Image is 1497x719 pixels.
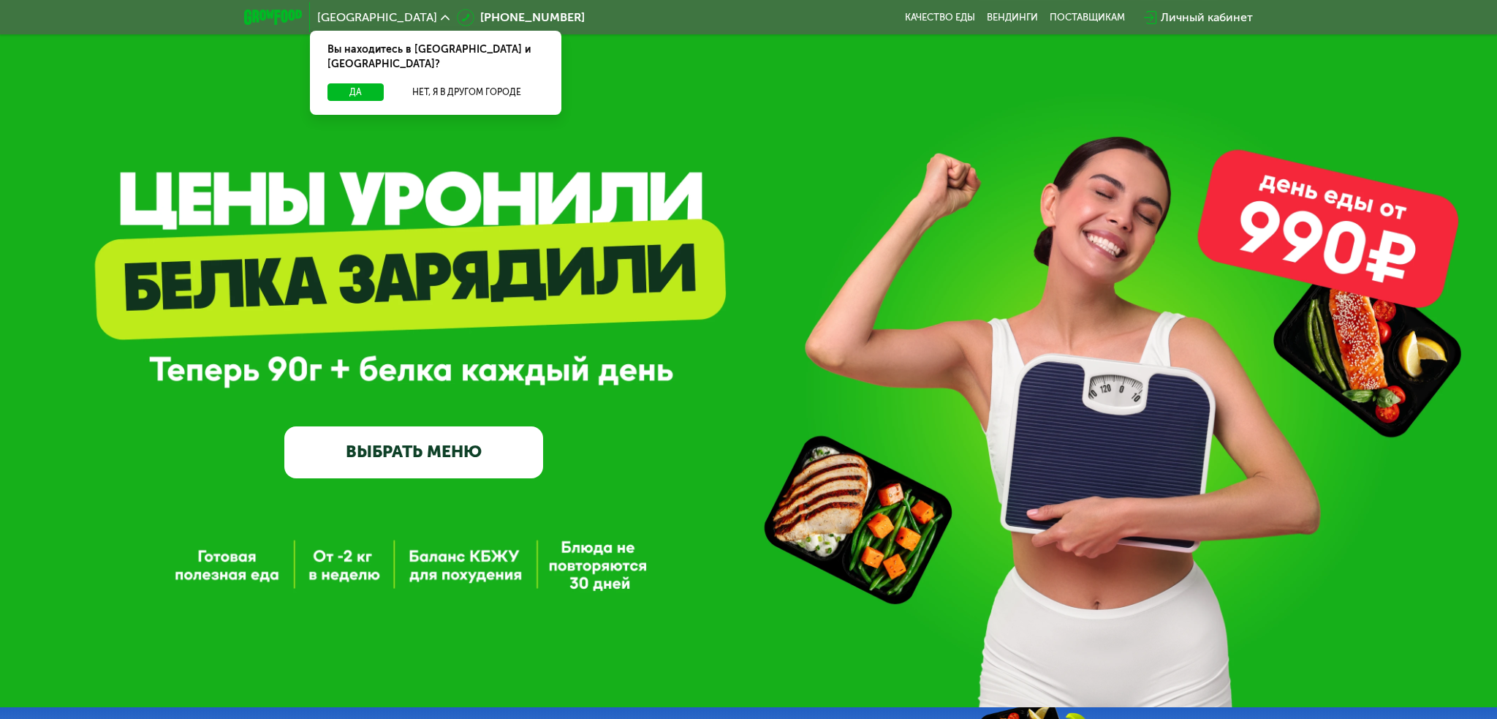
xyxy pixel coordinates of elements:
[284,426,543,478] a: ВЫБРАТЬ МЕНЮ
[1161,9,1253,26] div: Личный кабинет
[987,12,1038,23] a: Вендинги
[390,83,544,101] button: Нет, я в другом городе
[457,9,585,26] a: [PHONE_NUMBER]
[310,31,561,83] div: Вы находитесь в [GEOGRAPHIC_DATA] и [GEOGRAPHIC_DATA]?
[1050,12,1125,23] div: поставщикам
[317,12,437,23] span: [GEOGRAPHIC_DATA]
[905,12,975,23] a: Качество еды
[327,83,384,101] button: Да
